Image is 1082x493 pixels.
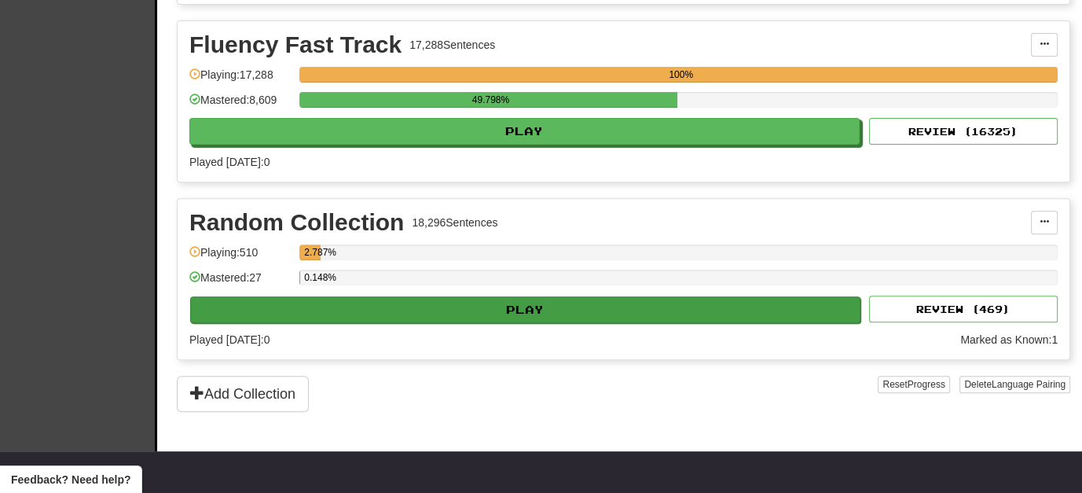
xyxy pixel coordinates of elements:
div: 49.798% [304,92,677,108]
div: Mastered: 27 [189,270,292,296]
div: Marked as Known: 1 [960,332,1058,348]
div: Fluency Fast Track [189,33,402,57]
div: Mastered: 8,609 [189,92,292,118]
button: Add Collection [177,376,309,412]
div: 17,288 Sentences [409,37,495,53]
div: Playing: 510 [189,245,292,270]
span: Language Pairing [992,379,1065,390]
button: Review (469) [869,296,1058,322]
span: Open feedback widget [11,472,130,487]
button: Review (16325) [869,118,1058,145]
button: ResetProgress [878,376,949,393]
span: Progress [908,379,945,390]
div: 100% [304,67,1058,83]
button: Play [190,296,860,323]
span: Played [DATE]: 0 [189,333,270,346]
div: Playing: 17,288 [189,67,292,93]
div: Random Collection [189,211,404,234]
button: Play [189,118,860,145]
div: 2.787% [304,245,321,260]
span: Played [DATE]: 0 [189,156,270,168]
button: DeleteLanguage Pairing [959,376,1070,393]
div: 18,296 Sentences [412,215,497,230]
